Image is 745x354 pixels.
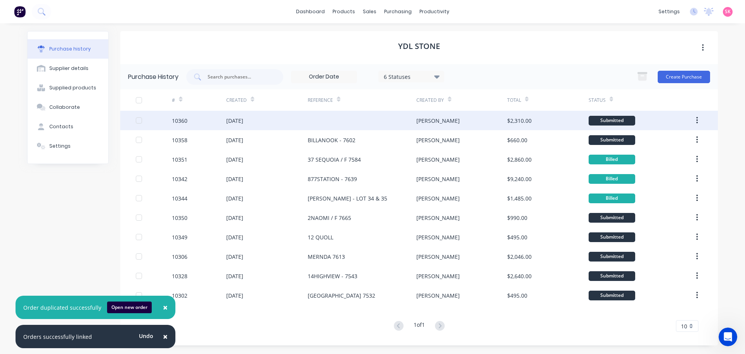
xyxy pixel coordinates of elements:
div: 12 QUOLL [308,233,333,241]
div: Hi [PERSON_NAME]! [34,236,143,244]
div: purchasing [380,6,416,17]
span: × [163,331,168,342]
div: Settings [49,143,71,150]
img: Factory [14,6,26,17]
div: Billed [589,155,635,164]
div: [DATE] [6,30,149,41]
div: Submitted [589,213,635,223]
div: [DATE] [226,136,243,144]
div: [PERSON_NAME] [416,136,460,144]
a: dashboard [292,6,329,17]
div: $495.00 [507,233,527,241]
div: Purchase history [49,45,91,52]
button: Start recording [49,255,55,261]
div: Morning [PERSON_NAME], the Show/Hide Users filter has now been added to the Factory mobile app. P... [12,174,121,220]
button: Purchase history [28,39,108,59]
button: Emoji picker [12,255,18,261]
div: [PERSON_NAME] [416,194,460,202]
div: Reference [308,97,333,104]
span: × [163,302,168,313]
div: [DATE] [226,194,243,202]
div: [DATE] [226,175,243,183]
iframe: Intercom live chat [719,328,737,346]
div: 6 Statuses [384,72,439,80]
button: Send a message… [133,251,146,264]
div: Submitted [589,232,635,242]
div: 2NAOMI / F 7665 [308,214,351,222]
div: Purchase History [128,72,178,82]
div: Status [589,97,606,104]
div: Submitted [589,291,635,300]
div: 10358 [172,136,187,144]
button: Open new order [107,302,152,313]
h1: Factory [38,4,61,10]
div: $1,485.00 [507,194,532,202]
div: Supplier details [49,65,88,72]
div: [DATE] [226,253,243,261]
div: [DATE] [6,159,149,170]
div: $2,640.00 [507,272,532,280]
div: [GEOGRAPHIC_DATA] 7532 [308,291,375,300]
button: Supplied products [28,78,108,98]
div: [PERSON_NAME] [416,117,460,125]
div: [PERSON_NAME] [416,272,460,280]
div: Morning [PERSON_NAME],Absolutely — we’ll continue to keep you updated on this. [6,117,127,153]
button: Undo [135,330,158,342]
div: 37 SEQUOIA / F 7584 [308,155,361,164]
div: 1 of 1 [414,321,425,332]
input: Search purchases... [207,73,271,81]
div: [PERSON_NAME] [416,233,460,241]
div: Collaborate [49,104,80,111]
input: Order Date [291,71,357,83]
div: Contacts [49,123,73,130]
div: [DATE] [226,233,243,241]
div: Submitted [589,252,635,262]
textarea: Message… [7,238,149,251]
div: Morning [PERSON_NAME], the Show/Hide Users filter has now been added to the Factory mobile app. P... [6,170,127,225]
button: go back [5,3,20,18]
div: BILLANOOK - 7602 [308,136,355,144]
div: Created [226,97,247,104]
div: $990.00 [507,214,527,222]
div: [DATE] [226,155,243,164]
button: Contacts [28,117,108,136]
button: Settings [28,136,108,156]
div: Stacey says… [6,41,149,117]
div: Billed [589,174,635,184]
div: [PERSON_NAME] [416,253,460,261]
div: $2,046.00 [507,253,532,261]
div: 10342 [172,175,187,183]
div: 10306 [172,253,187,261]
h1: YDL Stone [398,42,440,51]
div: [PERSON_NAME] [416,291,460,300]
button: Upload attachment [37,255,43,261]
button: Close [155,298,175,317]
span: 10 [681,322,687,330]
div: 10344 [172,194,187,202]
div: 10350 [172,214,187,222]
button: Collaborate [28,98,108,117]
div: $9,240.00 [507,175,532,183]
div: Close [136,3,150,17]
div: 10351 [172,155,187,164]
div: Absolutely — we’ll continue to keep you updated on this. [12,133,121,148]
div: [PERSON_NAME] [416,214,460,222]
div: Thanks [PERSON_NAME]! Makes sense why it wasn't matching up, we definitely need those to be seper... [34,45,143,106]
div: Submitted [589,135,635,145]
button: Supplier details [28,59,108,78]
div: Billed [589,194,635,203]
div: sales [359,6,380,17]
div: $495.00 [507,291,527,300]
div: 14HIGHVIEW - 7543 [308,272,357,280]
div: products [329,6,359,17]
div: Thanks [PERSON_NAME]! Makes sense why it wasn't matching up, we definitely need those to be seper... [28,41,149,111]
div: Hi [PERSON_NAME]! [28,231,149,298]
div: [DATE] [226,291,243,300]
button: Home [121,3,136,18]
div: productivity [416,6,453,17]
div: $660.00 [507,136,527,144]
div: Total [507,97,521,104]
div: Created By [416,97,444,104]
div: Orders successfully linked [23,333,92,341]
div: settings [655,6,684,17]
